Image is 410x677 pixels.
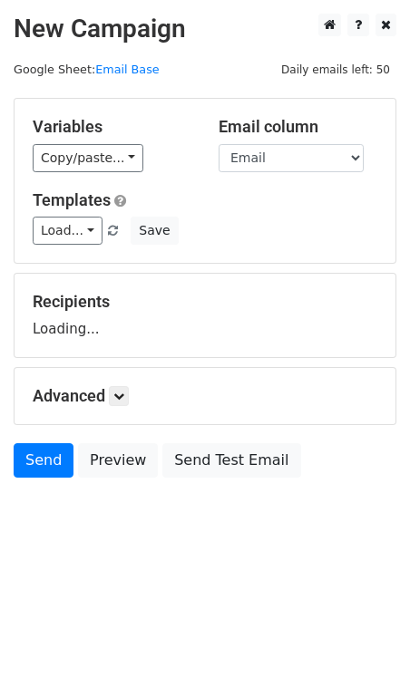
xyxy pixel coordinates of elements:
[33,217,102,245] a: Load...
[78,443,158,478] a: Preview
[33,386,377,406] h5: Advanced
[33,292,377,312] h5: Recipients
[275,63,396,76] a: Daily emails left: 50
[33,117,191,137] h5: Variables
[33,144,143,172] a: Copy/paste...
[219,117,377,137] h5: Email column
[33,190,111,209] a: Templates
[14,63,160,76] small: Google Sheet:
[162,443,300,478] a: Send Test Email
[275,60,396,80] span: Daily emails left: 50
[131,217,178,245] button: Save
[14,443,73,478] a: Send
[14,14,396,44] h2: New Campaign
[95,63,159,76] a: Email Base
[33,292,377,339] div: Loading...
